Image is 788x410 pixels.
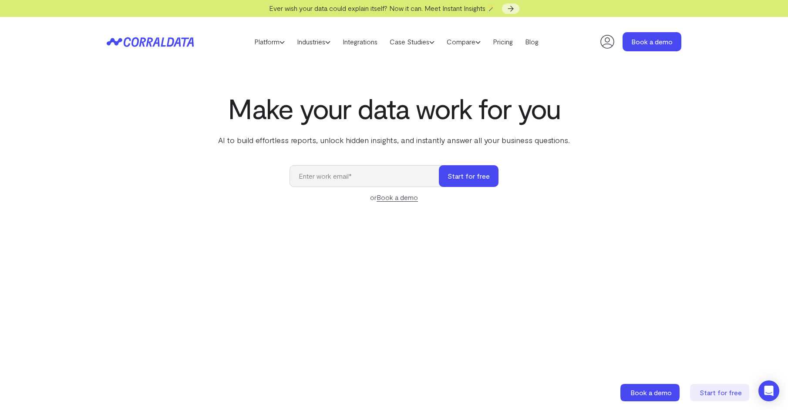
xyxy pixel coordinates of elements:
[290,165,448,187] input: Enter work email*
[269,4,496,12] span: Ever wish your data could explain itself? Now it can. Meet Instant Insights 🪄
[337,35,384,48] a: Integrations
[216,134,572,146] p: AI to build effortless reports, unlock hidden insights, and instantly answer all your business qu...
[487,35,519,48] a: Pricing
[248,35,291,48] a: Platform
[291,35,337,48] a: Industries
[519,35,545,48] a: Blog
[758,380,779,401] div: Open Intercom Messenger
[441,35,487,48] a: Compare
[216,93,572,124] h1: Make your data work for you
[377,193,418,202] a: Book a demo
[630,388,672,397] span: Book a demo
[623,32,681,51] a: Book a demo
[620,384,681,401] a: Book a demo
[439,165,498,187] button: Start for free
[690,384,751,401] a: Start for free
[290,192,498,203] div: or
[384,35,441,48] a: Case Studies
[700,388,742,397] span: Start for free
